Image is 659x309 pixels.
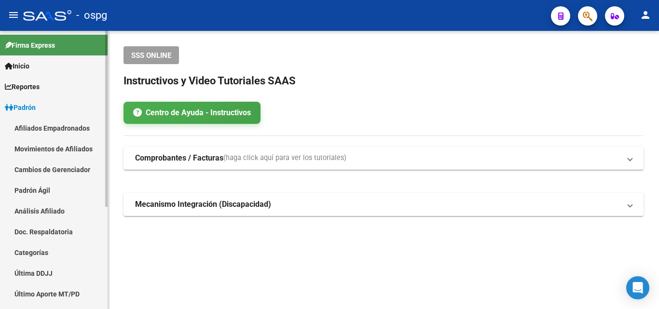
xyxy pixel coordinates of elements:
[223,153,346,163] span: (haga click aquí para ver los tutoriales)
[124,147,644,170] mat-expansion-panel-header: Comprobantes / Facturas(haga click aquí para ver los tutoriales)
[135,153,223,163] strong: Comprobantes / Facturas
[5,81,40,92] span: Reportes
[124,102,261,124] a: Centro de Ayuda - Instructivos
[5,102,36,113] span: Padrón
[124,72,644,90] h2: Instructivos y Video Tutoriales SAAS
[626,276,649,299] div: Open Intercom Messenger
[8,9,19,21] mat-icon: menu
[76,5,107,26] span: - ospg
[131,51,171,60] span: SSS ONLINE
[124,46,179,64] button: SSS ONLINE
[640,9,651,21] mat-icon: person
[124,193,644,216] mat-expansion-panel-header: Mecanismo Integración (Discapacidad)
[135,199,271,210] strong: Mecanismo Integración (Discapacidad)
[5,61,29,71] span: Inicio
[5,40,55,51] span: Firma Express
